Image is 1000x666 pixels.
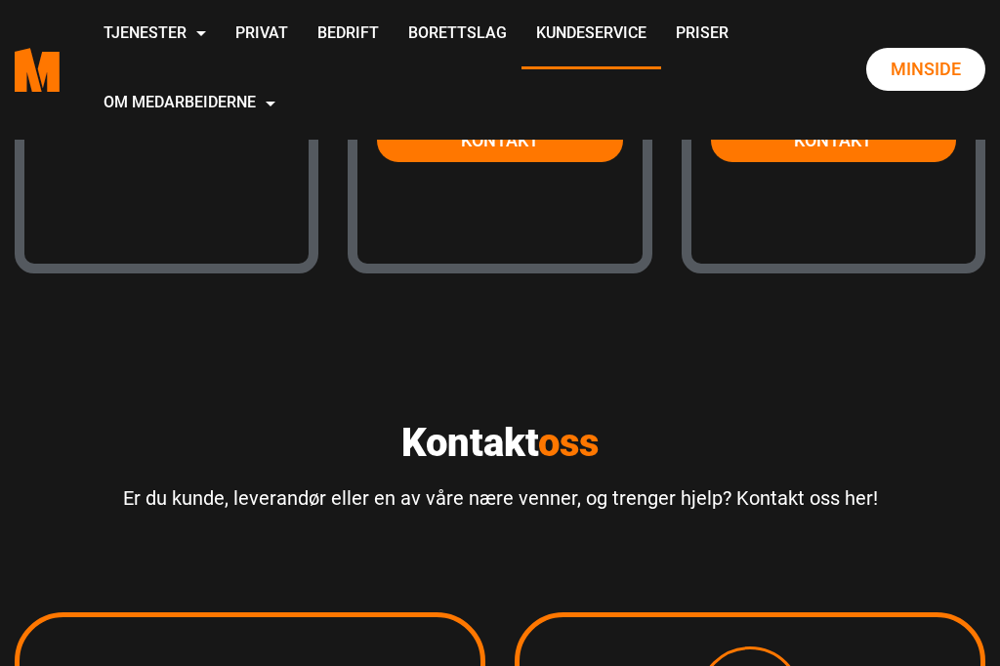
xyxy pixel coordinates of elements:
a: Medarbeiderne start page [15,33,60,106]
h2: Kontakt [15,420,985,467]
a: Minside [866,48,985,91]
p: Er du kunde, leverandør eller en av våre nære venner, og trenger hjelp? Kontakt oss her! [15,481,985,515]
a: Om Medarbeiderne [89,69,290,139]
a: Kontakt [711,119,956,162]
a: Kontakt [377,119,622,162]
span: oss [538,420,599,466]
